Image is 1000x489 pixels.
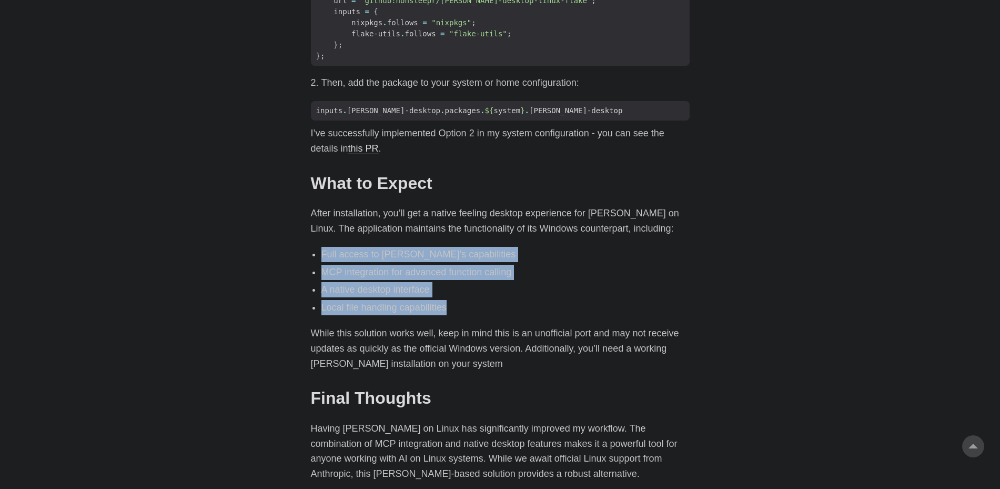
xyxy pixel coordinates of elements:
span: } [520,106,524,115]
a: go to top [962,435,984,457]
li: MCP integration for advanced function calling [321,265,690,280]
p: While this solution works well, keep in mind this is an unofficial port and may not receive updat... [311,326,690,371]
span: "nixpkgs" [431,18,471,27]
span: [PERSON_NAME]-desktop [529,106,622,115]
span: . [400,29,405,38]
span: follows [387,18,418,27]
span: }; [334,41,342,49]
span: ; [507,29,511,38]
li: Then, add the package to your system or home configuration: [321,75,690,91]
span: = [422,18,427,27]
p: Having [PERSON_NAME] on Linux has significantly improved my workflow. The combination of MCP inte... [311,421,690,482]
span: flake-utils [351,29,400,38]
span: . [480,106,484,115]
span: nixpkgs [351,18,382,27]
span: ${ [485,106,494,115]
span: }; [316,52,325,60]
span: = [365,7,369,16]
li: Local file handling capabilities [321,300,690,315]
span: { [373,7,378,16]
span: "flake-utils" [449,29,507,38]
span: = [440,29,445,38]
span: inputs [334,7,360,16]
span: . [342,106,347,115]
span: inputs [316,106,343,115]
span: . [525,106,529,115]
span: . [382,18,387,27]
a: this PR [348,143,379,154]
span: . [440,106,445,115]
span: ; [471,18,476,27]
li: A native desktop interface [321,282,690,297]
p: I’ve successfully implemented Option 2 in my system configuration - you can see the details in . [311,126,690,156]
span: follows [405,29,436,38]
p: After installation, you’ll get a native feeling desktop experience for [PERSON_NAME] on Linux. Th... [311,206,690,236]
li: Full access to [PERSON_NAME]’s capabilities [321,247,690,262]
h2: What to Expect [311,173,690,193]
span: [PERSON_NAME]-desktop [347,106,440,115]
span: packages [445,106,481,115]
span: system [493,106,520,115]
h2: Final Thoughts [311,388,690,408]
